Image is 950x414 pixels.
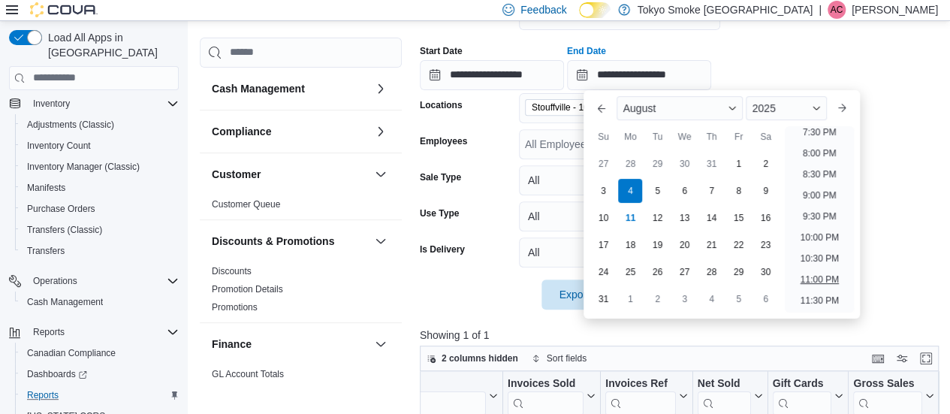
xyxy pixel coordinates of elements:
[672,233,696,257] div: day-20
[618,179,642,203] div: day-4
[15,156,185,177] button: Inventory Manager (Classic)
[831,1,843,19] span: AC
[27,140,91,152] span: Inventory Count
[753,260,777,284] div: day-30
[212,337,369,352] button: Finance
[618,125,642,149] div: Mo
[212,167,261,182] h3: Customer
[21,365,179,383] span: Dashboards
[21,200,179,218] span: Purchase Orders
[420,243,465,255] label: Is Delivery
[797,144,843,162] li: 8:00 PM
[372,335,390,353] button: Finance
[33,98,70,110] span: Inventory
[372,232,390,250] button: Discounts & Promotions
[772,376,831,391] div: Gift Cards
[27,182,65,194] span: Manifests
[672,206,696,230] div: day-13
[590,96,614,120] button: Previous Month
[212,81,369,96] button: Cash Management
[27,95,179,113] span: Inventory
[15,114,185,135] button: Adjustments (Classic)
[672,125,696,149] div: We
[645,125,669,149] div: Tu
[21,344,179,362] span: Canadian Compliance
[830,96,854,120] button: Next month
[726,152,750,176] div: day-1
[21,293,109,311] a: Cash Management
[27,389,59,401] span: Reports
[420,60,564,90] input: Press the down key to open a popover containing a calendar.
[3,270,185,292] button: Operations
[27,296,103,308] span: Cash Management
[21,137,97,155] a: Inventory Count
[30,2,98,17] img: Cova
[605,376,675,391] div: Invoices Ref
[591,233,615,257] div: day-17
[753,125,777,149] div: Sa
[699,206,723,230] div: day-14
[645,260,669,284] div: day-26
[212,234,369,249] button: Discounts & Promotions
[591,125,615,149] div: Su
[746,96,826,120] div: Button. Open the year selector. 2025 is currently selected.
[726,287,750,311] div: day-5
[645,233,669,257] div: day-19
[212,368,284,380] span: GL Account Totals
[42,30,179,60] span: Load All Apps in [GEOGRAPHIC_DATA]
[794,228,844,246] li: 10:00 PM
[852,1,938,19] p: [PERSON_NAME]
[212,337,252,352] h3: Finance
[212,124,271,139] h3: Compliance
[618,152,642,176] div: day-28
[567,45,606,57] label: End Date
[753,206,777,230] div: day-16
[21,242,179,260] span: Transfers
[21,116,120,134] a: Adjustments (Classic)
[21,200,101,218] a: Purchase Orders
[519,237,720,267] button: All
[794,292,844,310] li: 11:30 PM
[532,100,596,115] span: Stouffville - 10th
[420,135,467,147] label: Employees
[753,287,777,311] div: day-6
[21,179,71,197] a: Manifests
[819,1,822,19] p: |
[420,207,459,219] label: Use Type
[21,365,93,383] a: Dashboards
[541,280,626,310] button: Export
[645,287,669,311] div: day-2
[15,240,185,261] button: Transfers
[753,233,777,257] div: day-23
[591,206,615,230] div: day-10
[699,125,723,149] div: Th
[21,293,179,311] span: Cash Management
[27,323,179,341] span: Reports
[27,95,76,113] button: Inventory
[21,386,179,404] span: Reports
[200,195,402,219] div: Customer
[27,224,102,236] span: Transfers (Classic)
[15,364,185,385] a: Dashboards
[212,199,280,210] a: Customer Queue
[726,206,750,230] div: day-15
[21,158,146,176] a: Inventory Manager (Classic)
[550,280,617,310] span: Export
[372,80,390,98] button: Cash Management
[420,99,463,111] label: Locations
[33,275,77,287] span: Operations
[15,292,185,313] button: Cash Management
[525,99,615,116] span: Stouffville - 10th
[212,266,252,277] a: Discounts
[421,349,524,367] button: 2 columns hidden
[212,81,305,96] h3: Cash Management
[753,179,777,203] div: day-9
[372,122,390,141] button: Compliance
[200,262,402,322] div: Discounts & Promotions
[3,93,185,114] button: Inventory
[567,60,711,90] input: Press the down key to enter a popover containing a calendar. Press the escape key to close the po...
[21,242,71,260] a: Transfers
[699,152,723,176] div: day-31
[645,179,669,203] div: day-5
[672,152,696,176] div: day-30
